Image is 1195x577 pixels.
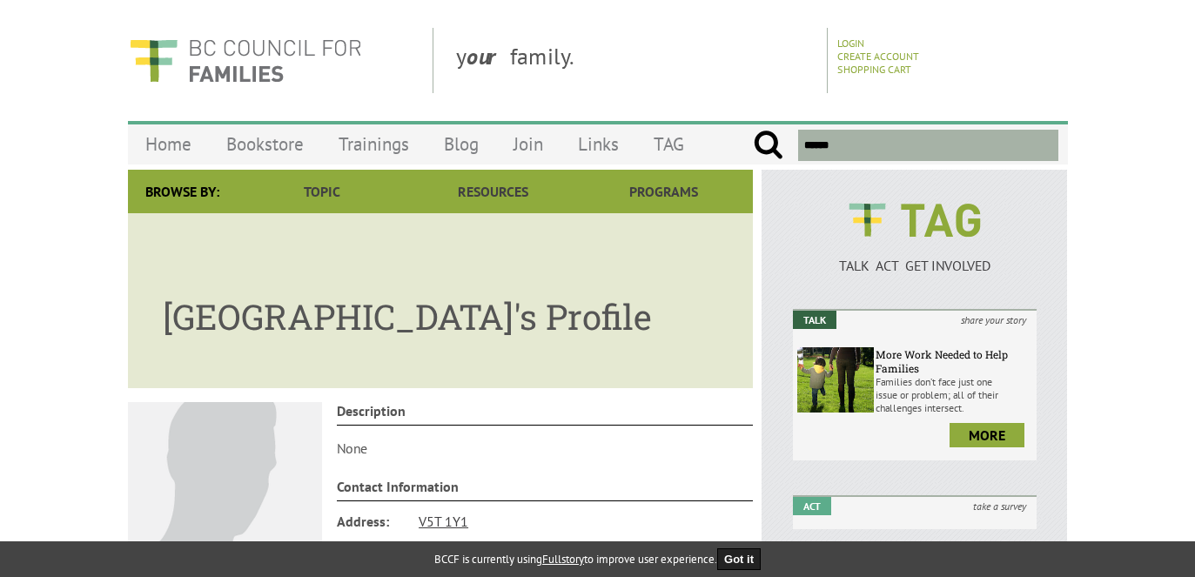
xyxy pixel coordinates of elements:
[337,478,753,501] h4: Contact Information
[426,124,496,164] a: Blog
[963,497,1037,515] i: take a survey
[753,130,783,161] input: Submit
[837,50,919,63] a: Create Account
[337,439,753,457] p: None
[419,539,725,556] a: [PERSON_NAME][EMAIL_ADDRESS][DOMAIN_NAME]
[128,170,237,213] div: Browse By:
[636,124,702,164] a: TAG
[128,28,363,93] img: BC Council for FAMILIES
[876,375,1032,414] p: Families don’t face just one issue or problem; all of their challenges intersect.
[442,28,828,93] div: y family.
[876,347,1032,375] h6: More Work Needed to Help Families
[793,311,836,329] em: Talk
[209,124,321,164] a: Bookstore
[950,311,1037,329] i: share your story
[836,187,993,253] img: BCCF's TAG Logo
[337,534,406,560] span: Email
[717,548,761,570] button: Got it
[793,497,831,515] em: Act
[561,124,636,164] a: Links
[407,170,578,213] a: Resources
[837,63,911,76] a: Shopping Cart
[542,552,584,567] a: Fullstory
[496,124,561,164] a: Join
[793,239,1037,274] a: TALK ACT GET INVOLVED
[467,42,510,70] strong: our
[578,170,749,213] a: Programs
[337,402,753,426] h4: Description
[128,124,209,164] a: Home
[419,513,468,530] a: V5T 1Y1
[321,124,426,164] a: Trainings
[837,37,864,50] a: Login
[237,170,407,213] a: Topic
[163,276,718,339] h1: [GEOGRAPHIC_DATA]'s Profile
[793,257,1037,274] p: TALK ACT GET INVOLVED
[950,423,1024,447] a: more
[337,508,406,534] span: Address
